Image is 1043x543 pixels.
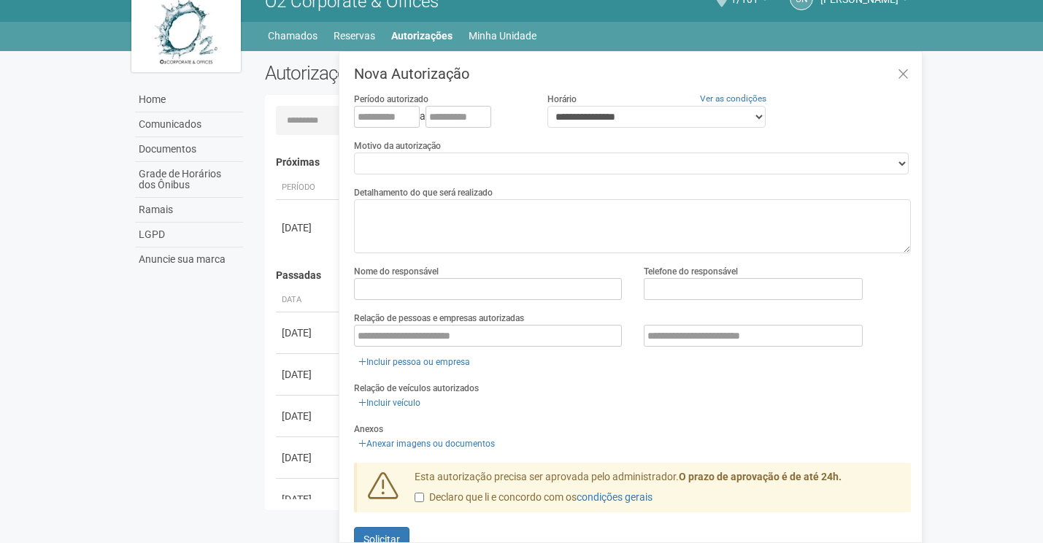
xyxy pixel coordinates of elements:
a: Anexar imagens ou documentos [354,436,499,452]
th: Data [276,288,342,312]
div: [DATE] [282,220,336,235]
input: Declaro que li e concordo com oscondições gerais [415,493,424,502]
div: Esta autorização precisa ser aprovada pelo administrador. [404,470,912,512]
label: Nome do responsável [354,265,439,278]
a: Anuncie sua marca [135,247,243,271]
label: Período autorizado [354,93,428,106]
a: Documentos [135,137,243,162]
a: Chamados [268,26,317,46]
label: Anexos [354,423,383,436]
a: Minha Unidade [469,26,536,46]
h3: Nova Autorização [354,66,911,81]
a: condições gerais [577,491,653,503]
label: Telefone do responsável [644,265,738,278]
a: Incluir pessoa ou empresa [354,354,474,370]
a: Ver as condições [700,93,766,104]
h4: Passadas [276,270,901,281]
h2: Autorizações [265,62,577,84]
label: Detalhamento do que será realizado [354,186,493,199]
h4: Próximas [276,157,901,168]
a: LGPD [135,223,243,247]
div: [DATE] [282,492,336,507]
div: [DATE] [282,367,336,382]
a: Ramais [135,198,243,223]
a: Incluir veículo [354,395,425,411]
label: Motivo da autorização [354,139,441,153]
div: a [354,106,525,128]
label: Horário [547,93,577,106]
a: Autorizações [391,26,453,46]
a: Home [135,88,243,112]
a: Grade de Horários dos Ônibus [135,162,243,198]
label: Declaro que li e concordo com os [415,490,653,505]
a: Comunicados [135,112,243,137]
label: Relação de pessoas e empresas autorizadas [354,312,524,325]
a: Reservas [334,26,375,46]
strong: O prazo de aprovação é de até 24h. [679,471,842,482]
div: [DATE] [282,450,336,465]
th: Período [276,176,342,200]
div: [DATE] [282,409,336,423]
label: Relação de veículos autorizados [354,382,479,395]
div: [DATE] [282,326,336,340]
